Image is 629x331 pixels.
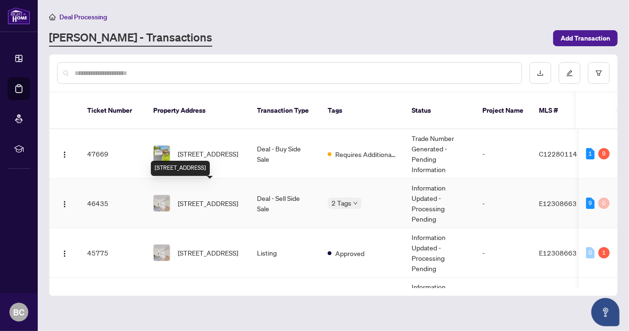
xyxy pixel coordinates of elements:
td: 44501 [80,278,146,327]
th: Tags [320,92,404,129]
span: Requires Additional Docs [335,149,397,159]
div: [STREET_ADDRESS] [151,161,210,176]
span: download [537,70,544,76]
td: Information Updated - Processing Pending [404,179,475,228]
span: C12280114 [539,149,577,158]
span: BC [13,306,25,319]
img: Logo [61,250,68,257]
th: Project Name [475,92,531,129]
button: Add Transaction [553,30,618,46]
td: Information Updated - Processing Pending [404,278,475,327]
td: 45775 [80,228,146,278]
th: Ticket Number [80,92,146,129]
img: thumbnail-img [154,146,170,162]
span: [STREET_ADDRESS] [178,149,238,159]
span: [STREET_ADDRESS] [178,198,238,208]
th: Status [404,92,475,129]
div: 9 [586,198,595,209]
td: Listing [249,228,320,278]
td: Information Updated - Processing Pending [404,228,475,278]
button: edit [559,62,580,84]
td: - [475,228,531,278]
span: down [353,201,358,206]
button: Logo [57,245,72,260]
a: [PERSON_NAME] - Transactions [49,30,212,47]
button: Logo [57,196,72,211]
span: E12308663 [539,248,577,257]
img: logo [8,7,30,25]
img: thumbnail-img [154,195,170,211]
span: Approved [335,248,364,258]
span: E12308663 [539,199,577,207]
img: Logo [61,200,68,208]
img: thumbnail-img [154,245,170,261]
td: Deal - Sell Side Sale [249,179,320,228]
span: filter [596,70,602,76]
button: filter [588,62,610,84]
span: Deal Processing [59,13,107,21]
th: Transaction Type [249,92,320,129]
div: 9 [598,148,610,159]
img: Logo [61,151,68,158]
span: edit [566,70,573,76]
div: 0 [586,247,595,258]
td: - [475,129,531,179]
span: Add Transaction [561,31,610,46]
td: 47669 [80,129,146,179]
span: 2 Tags [331,198,351,208]
th: Property Address [146,92,249,129]
button: Open asap [591,298,620,326]
td: Trade Number Generated - Pending Information [404,129,475,179]
td: 46435 [80,179,146,228]
div: 1 [598,247,610,258]
td: - [475,278,531,327]
th: MLS # [531,92,588,129]
td: Deal - Buy Side Sale [249,129,320,179]
span: [STREET_ADDRESS] [178,248,238,258]
td: - [475,179,531,228]
div: 0 [598,198,610,209]
button: download [530,62,551,84]
td: Listing - Lease [249,278,320,327]
span: home [49,14,56,20]
button: Logo [57,146,72,161]
div: 1 [586,148,595,159]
